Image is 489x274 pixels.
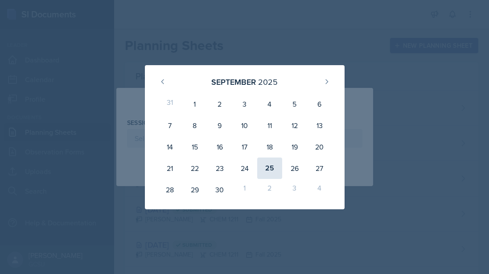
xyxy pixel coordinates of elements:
[207,179,232,200] div: 30
[257,93,282,115] div: 4
[182,136,207,158] div: 15
[211,76,256,88] div: September
[257,158,282,179] div: 25
[307,93,332,115] div: 6
[207,115,232,136] div: 9
[207,158,232,179] div: 23
[232,158,257,179] div: 24
[282,93,307,115] div: 5
[157,136,182,158] div: 14
[157,93,182,115] div: 31
[157,158,182,179] div: 21
[257,115,282,136] div: 11
[307,136,332,158] div: 20
[307,179,332,200] div: 4
[307,158,332,179] div: 27
[157,179,182,200] div: 28
[182,115,207,136] div: 8
[182,158,207,179] div: 22
[258,76,278,88] div: 2025
[307,115,332,136] div: 13
[257,136,282,158] div: 18
[232,179,257,200] div: 1
[282,136,307,158] div: 19
[157,115,182,136] div: 7
[282,115,307,136] div: 12
[207,93,232,115] div: 2
[282,158,307,179] div: 26
[257,179,282,200] div: 2
[207,136,232,158] div: 16
[232,93,257,115] div: 3
[182,179,207,200] div: 29
[182,93,207,115] div: 1
[232,136,257,158] div: 17
[232,115,257,136] div: 10
[282,179,307,200] div: 3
